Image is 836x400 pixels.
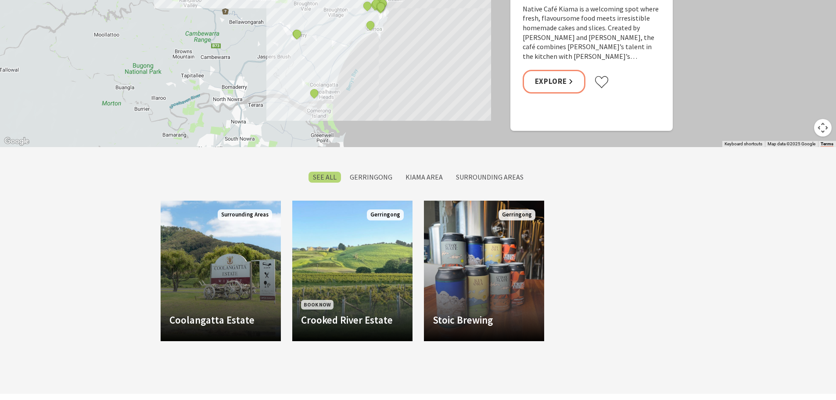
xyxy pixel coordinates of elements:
button: See detail about Gather. By the Hill [375,1,386,12]
button: Click to favourite Native Cafe Kiama [594,76,609,89]
label: Kiama Area [401,172,447,183]
span: Gerringong [499,209,535,220]
h4: Crooked River Estate [301,314,404,326]
a: Open this area in Google Maps (opens a new window) [2,136,31,147]
button: Map camera controls [814,119,832,137]
a: Book Now Crooked River Estate Gerringong [292,201,413,341]
button: See detail about Crooked River Estate [362,0,373,12]
button: See detail about The Blue Swimmer at Seahaven [364,19,376,31]
p: Native Café Kiama is a welcoming spot where fresh, flavoursome food meets irresistible homemade c... [523,4,660,61]
a: Another Image Used Stoic Brewing Gerringong [424,201,544,341]
button: See detail about Coolangatta Estate [309,87,320,99]
label: SEE All [309,172,341,183]
label: Gerringong [345,172,397,183]
a: Terms (opens in new tab) [821,141,833,147]
label: Surrounding Areas [452,172,528,183]
a: Coolangatta Estate Surrounding Areas [161,201,281,341]
button: Keyboard shortcuts [725,141,762,147]
span: Gerringong [367,209,404,220]
h4: Coolangatta Estate [169,314,272,326]
span: Map data ©2025 Google [768,141,815,146]
h4: Stoic Brewing [433,314,535,326]
span: Surrounding Areas [218,209,272,220]
span: Book Now [301,300,334,309]
a: Explore [523,70,586,93]
button: See detail about The Dairy Bar [291,28,302,40]
img: Google [2,136,31,147]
